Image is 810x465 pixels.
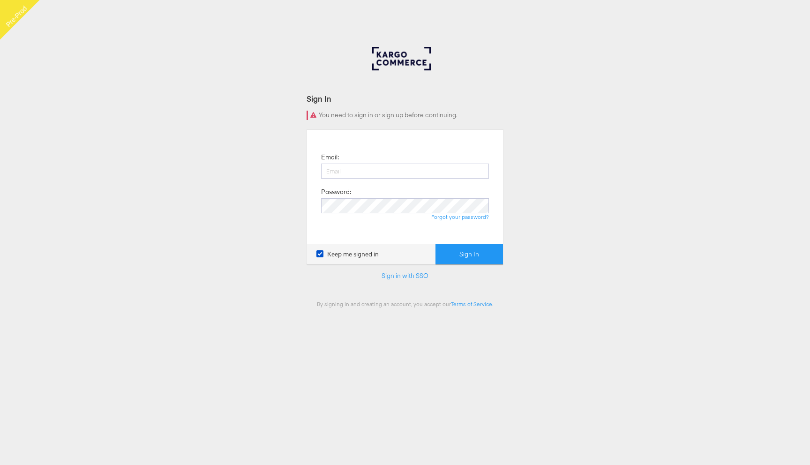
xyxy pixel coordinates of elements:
input: Email [321,164,489,179]
label: Email: [321,153,339,162]
label: Password: [321,187,351,196]
a: Forgot your password? [431,213,489,220]
a: Terms of Service [451,300,492,307]
div: You need to sign in or sign up before continuing. [307,111,503,120]
button: Sign In [435,244,503,265]
a: Sign in with SSO [382,271,428,280]
label: Keep me signed in [316,250,379,259]
div: Sign In [307,93,503,104]
div: By signing in and creating an account, you accept our . [307,300,503,307]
